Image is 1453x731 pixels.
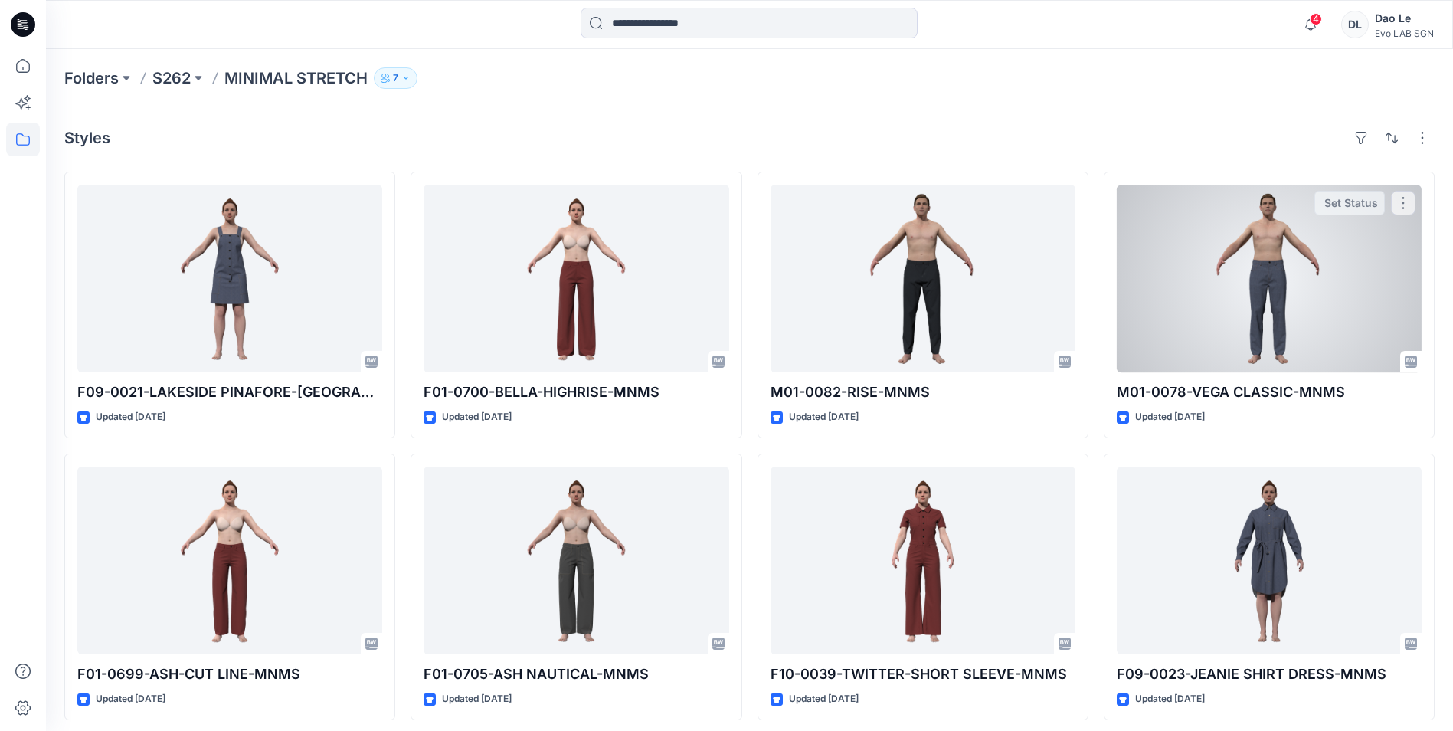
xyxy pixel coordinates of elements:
[424,185,728,372] a: F01-0700-BELLA-HIGHRISE-MNMS
[77,185,382,372] a: F09-0021-LAKESIDE PINAFORE-MNMS
[789,409,859,425] p: Updated [DATE]
[1310,13,1322,25] span: 4
[1135,691,1205,707] p: Updated [DATE]
[771,185,1075,372] a: M01-0082-RISE-MNMS
[152,67,191,89] a: S262
[771,467,1075,654] a: F10-0039-TWITTER-SHORT SLEEVE-MNMS
[77,467,382,654] a: F01-0699-ASH-CUT LINE-MNMS
[96,409,165,425] p: Updated [DATE]
[77,382,382,403] p: F09-0021-LAKESIDE PINAFORE-[GEOGRAPHIC_DATA]
[424,467,728,654] a: F01-0705-ASH NAUTICAL-MNMS
[1341,11,1369,38] div: DL
[424,664,728,685] p: F01-0705-ASH NAUTICAL-MNMS
[1117,467,1422,654] a: F09-0023-JEANIE SHIRT DRESS-MNMS
[1117,664,1422,685] p: F09-0023-JEANIE SHIRT DRESS-MNMS
[789,691,859,707] p: Updated [DATE]
[96,691,165,707] p: Updated [DATE]
[374,67,417,89] button: 7
[771,664,1075,685] p: F10-0039-TWITTER-SHORT SLEEVE-MNMS
[64,67,119,89] a: Folders
[64,129,110,147] h4: Styles
[1117,382,1422,403] p: M01-0078-VEGA CLASSIC-MNMS
[393,70,398,87] p: 7
[442,691,512,707] p: Updated [DATE]
[224,67,368,89] p: MINIMAL STRETCH
[1135,409,1205,425] p: Updated [DATE]
[442,409,512,425] p: Updated [DATE]
[1375,28,1434,39] div: Evo LAB SGN
[1375,9,1434,28] div: Dao Le
[77,664,382,685] p: F01-0699-ASH-CUT LINE-MNMS
[771,382,1075,403] p: M01-0082-RISE-MNMS
[424,382,728,403] p: F01-0700-BELLA-HIGHRISE-MNMS
[1117,185,1422,372] a: M01-0078-VEGA CLASSIC-MNMS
